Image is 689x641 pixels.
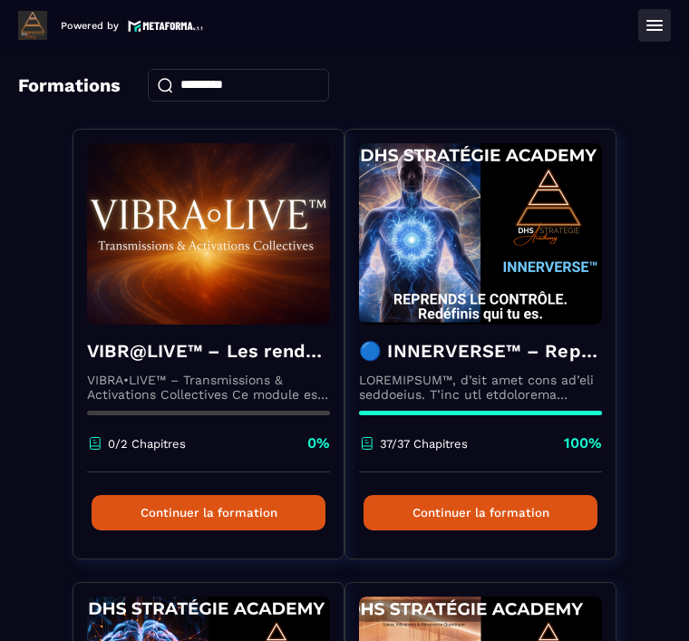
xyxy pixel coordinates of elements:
[87,143,330,325] img: formation-background
[18,74,121,96] h4: Formations
[359,338,602,364] h4: 🔵 INNERVERSE™ – Reprogrammation Quantique & Activation du Soi Réel
[307,433,330,453] p: 0%
[92,495,325,530] button: Continuer la formation
[359,373,602,402] p: LOREMIPSUM™, d’sit amet cons ad’eli seddoeius. T’inc utl etdolorema aliquaeni ad minimveniamqui n...
[380,437,468,451] p: 37/37 Chapitres
[108,437,186,451] p: 0/2 Chapitres
[359,143,602,325] img: formation-background
[18,11,47,40] img: logo-branding
[87,373,330,402] p: VIBRA•LIVE™ – Transmissions & Activations Collectives Ce module est un espace vivant. [PERSON_NAM...
[344,129,616,582] a: formation-background🔵 INNERVERSE™ – Reprogrammation Quantique & Activation du Soi RéelLOREMIPSUM™...
[61,20,119,32] p: Powered by
[364,495,597,530] button: Continuer la formation
[87,338,330,364] h4: VIBR@LIVE™ – Les rendez-vous d’intégration vivante
[73,129,344,582] a: formation-backgroundVIBR@LIVE™ – Les rendez-vous d’intégration vivanteVIBRA•LIVE™ – Transmissions...
[564,433,602,453] p: 100%
[128,18,204,34] img: logo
